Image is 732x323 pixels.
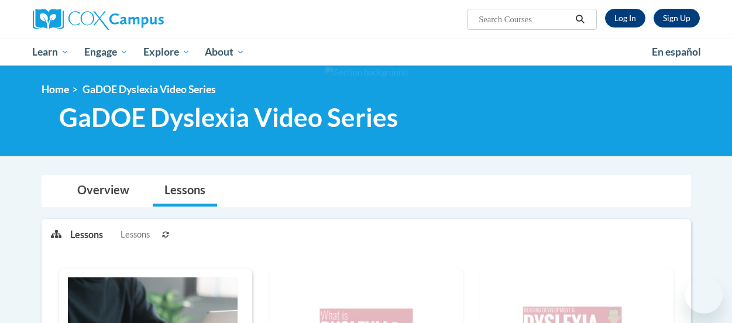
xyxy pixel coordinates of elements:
[59,102,398,133] span: GaDOE Dyslexia Video Series
[477,12,571,26] input: Search Courses
[33,9,164,30] img: Cox Campus
[24,39,709,66] div: Main menu
[25,39,77,66] a: Learn
[136,39,198,66] a: Explore
[575,15,585,24] i: 
[70,228,103,241] p: Lessons
[205,45,245,59] span: About
[77,39,136,66] a: Engage
[644,40,709,64] a: En español
[84,45,128,59] span: Engage
[197,39,252,66] a: About
[33,9,243,30] a: Cox Campus
[32,45,69,59] span: Learn
[143,45,190,59] span: Explore
[605,9,645,28] a: Log In
[652,46,701,58] span: En español
[654,9,700,28] a: Register
[571,12,589,26] button: Search
[83,83,216,95] span: GaDOE Dyslexia Video Series
[685,276,723,314] iframe: Button to launch messaging window
[66,176,141,207] a: Overview
[153,176,217,207] a: Lessons
[121,228,150,241] span: Lessons
[42,83,69,95] a: Home
[325,66,408,79] img: Section background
